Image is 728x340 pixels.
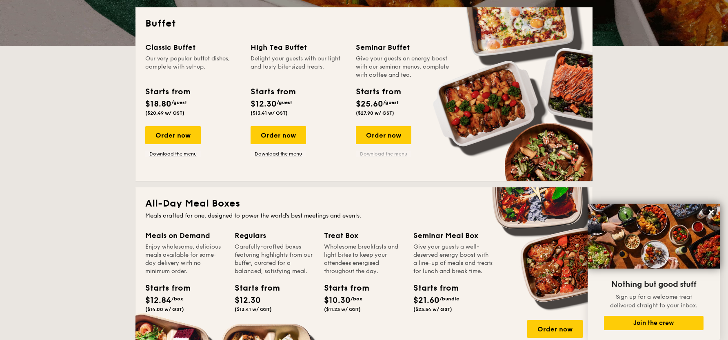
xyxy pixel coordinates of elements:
div: Order now [527,320,583,338]
span: /box [351,296,362,302]
a: Download the menu [145,151,201,157]
span: /guest [383,100,399,105]
img: DSC07876-Edit02-Large.jpeg [588,204,720,269]
span: /guest [277,100,292,105]
span: ($27.90 w/ GST) [356,110,394,116]
span: Sign up for a welcome treat delivered straight to your inbox. [610,293,697,309]
span: ($11.23 w/ GST) [324,307,361,312]
span: $12.30 [235,296,261,305]
div: Classic Buffet [145,42,241,53]
div: Meals on Demand [145,230,225,241]
div: Starts from [324,282,361,294]
div: Give your guests an energy boost with our seminar menus, complete with coffee and tea. [356,55,451,79]
span: ($13.41 w/ GST) [251,110,288,116]
div: Order now [251,126,306,144]
h2: All-Day Meal Boxes [145,197,583,210]
div: High Tea Buffet [251,42,346,53]
span: $12.30 [251,99,277,109]
div: Starts from [145,86,190,98]
div: Starts from [356,86,400,98]
span: ($23.54 w/ GST) [413,307,452,312]
span: $21.60 [413,296,439,305]
div: Meals crafted for one, designed to power the world's best meetings and events. [145,212,583,220]
div: Starts from [145,282,182,294]
span: ($13.41 w/ GST) [235,307,272,312]
div: Starts from [251,86,295,98]
div: Seminar Buffet [356,42,451,53]
a: Download the menu [356,151,411,157]
button: Join the crew [604,316,704,330]
div: Starts from [235,282,271,294]
div: Treat Box [324,230,404,241]
div: Seminar Meal Box [413,230,493,241]
span: $10.30 [324,296,351,305]
h2: Buffet [145,17,583,30]
div: Our very popular buffet dishes, complete with set-up. [145,55,241,79]
span: $25.60 [356,99,383,109]
div: Carefully-crafted boxes featuring highlights from our buffet, curated for a balanced, satisfying ... [235,243,314,276]
div: Starts from [413,282,450,294]
span: /bundle [439,296,459,302]
span: $12.84 [145,296,171,305]
span: ($14.00 w/ GST) [145,307,184,312]
a: Download the menu [251,151,306,157]
span: ($20.49 w/ GST) [145,110,184,116]
div: Enjoy wholesome, delicious meals available for same-day delivery with no minimum order. [145,243,225,276]
span: $18.80 [145,99,171,109]
span: Nothing but good stuff [611,280,696,289]
div: Order now [356,126,411,144]
div: Delight your guests with our light and tasty bite-sized treats. [251,55,346,79]
div: Give your guests a well-deserved energy boost with a line-up of meals and treats for lunch and br... [413,243,493,276]
button: Close [705,206,718,219]
div: Wholesome breakfasts and light bites to keep your attendees energised throughout the day. [324,243,404,276]
span: /box [171,296,183,302]
div: Regulars [235,230,314,241]
span: /guest [171,100,187,105]
div: Order now [145,126,201,144]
